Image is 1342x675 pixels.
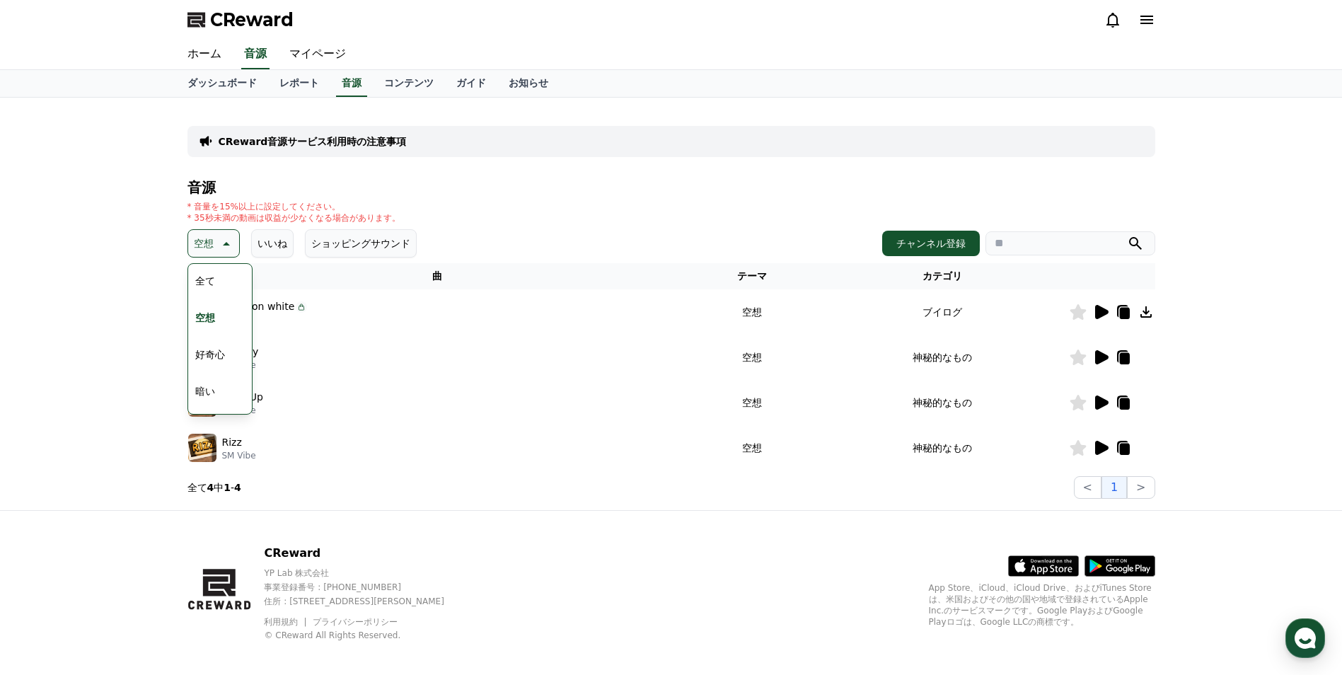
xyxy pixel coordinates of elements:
[4,449,93,484] a: Home
[187,229,240,258] button: 空想
[264,596,468,607] p: 住所 : [STREET_ADDRESS][PERSON_NAME]
[336,70,367,97] a: 音源
[207,482,214,493] strong: 4
[313,617,398,627] a: プライバシーポリシー
[264,617,308,627] a: 利用規約
[241,40,270,69] a: 音源
[688,335,816,380] td: 空想
[816,425,1068,471] td: 神秘的なもの
[187,8,294,31] a: CReward
[190,339,231,370] button: 好奇心
[222,299,295,314] p: Mood on white
[882,231,980,256] button: チャンネル登録
[194,233,214,253] p: 空想
[209,470,244,481] span: Settings
[278,40,357,69] a: マイページ
[219,134,407,149] a: CReward音源サービス利用時の注意事項
[373,70,445,97] a: コンテンツ
[816,289,1068,335] td: ブイログ
[929,582,1155,628] p: App Store、iCloud、iCloud Drive、およびiTunes Storeは、米国およびその他の国や地域で登録されているApple Inc.のサービスマークです。Google P...
[1101,476,1127,499] button: 1
[187,212,400,224] p: * 35秒未満の動画は収益が少なくなる場合があります。
[688,425,816,471] td: 空想
[1074,476,1101,499] button: <
[93,449,183,484] a: Messages
[187,263,688,289] th: 曲
[210,8,294,31] span: CReward
[264,630,468,641] p: © CReward All Rights Reserved.
[688,380,816,425] td: 空想
[117,471,159,482] span: Messages
[264,567,468,579] p: YP Lab 株式会社
[222,450,256,461] p: SM Vibe
[251,229,294,258] button: いいね
[190,376,221,407] button: 暗い
[816,263,1068,289] th: カテゴリ
[305,229,417,258] button: ショッピングサウンド
[188,434,216,462] img: music
[816,335,1068,380] td: 神秘的なもの
[1127,476,1155,499] button: >
[222,390,263,405] p: Glow Up
[176,40,233,69] a: ホーム
[445,70,497,97] a: ガイド
[497,70,560,97] a: お知らせ
[264,582,468,593] p: 事業登録番号 : [PHONE_NUMBER]
[183,449,272,484] a: Settings
[36,470,61,481] span: Home
[176,70,268,97] a: ダッシュボード
[190,302,221,333] button: 空想
[268,70,330,97] a: レポート
[187,201,400,212] p: * 音量を15%以上に設定してください。
[688,263,816,289] th: テーマ
[187,480,241,495] p: 全て 中 -
[688,289,816,335] td: 空想
[234,482,241,493] strong: 4
[222,314,308,325] p: Flow J
[222,435,242,450] p: Rizz
[224,482,231,493] strong: 1
[816,380,1068,425] td: 神秘的なもの
[187,180,1155,195] h4: 音源
[264,545,468,562] p: CReward
[190,265,221,296] button: 全て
